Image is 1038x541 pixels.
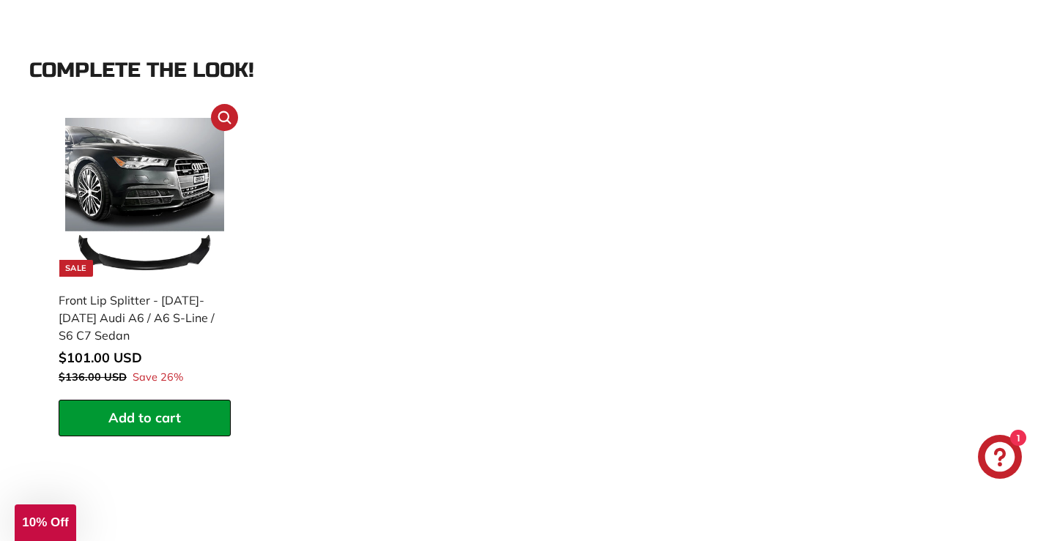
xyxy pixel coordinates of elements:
[15,504,76,541] div: 10% Off
[59,349,142,366] span: $101.00 USD
[133,370,183,386] span: Save 26%
[108,409,181,426] span: Add to cart
[29,59,1009,82] div: Complete the look!
[974,435,1026,482] inbox-online-store-chat: Shopify online store chat
[59,111,231,400] a: Sale Front Lip Splitter - [DATE]-[DATE] Audi A6 / A6 S-Line / S6 C7 Sedan Save 26%
[22,515,68,529] span: 10% Off
[59,291,216,344] div: Front Lip Splitter - [DATE]-[DATE] Audi A6 / A6 S-Line / S6 C7 Sedan
[59,400,231,436] button: Add to cart
[59,370,127,384] span: $136.00 USD
[59,260,93,277] div: Sale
